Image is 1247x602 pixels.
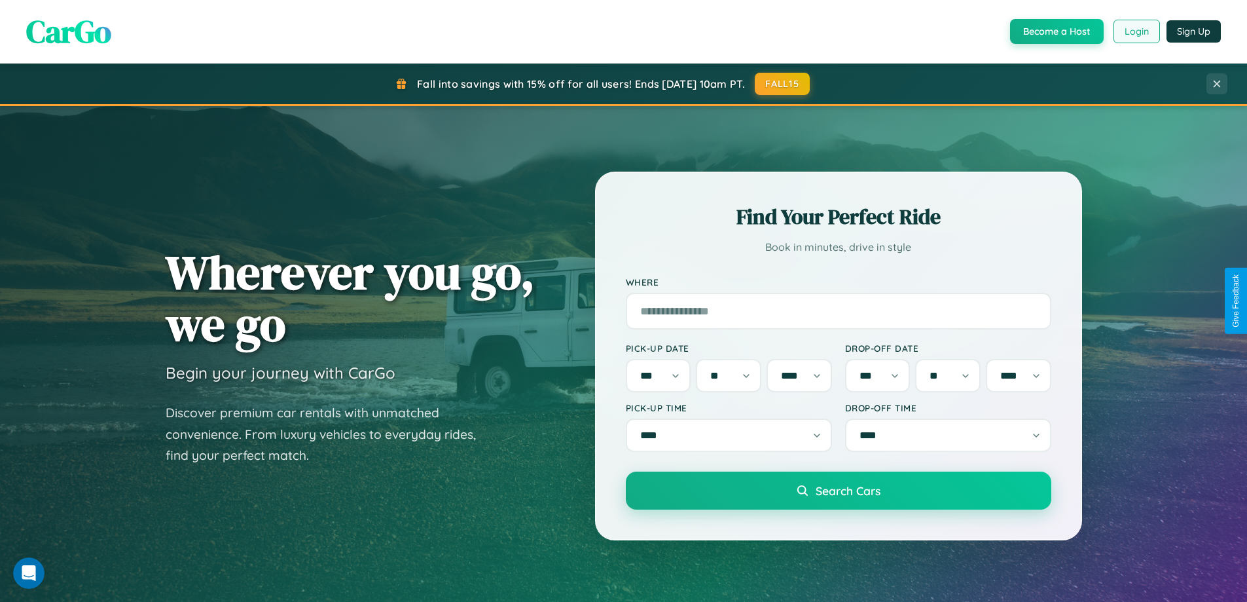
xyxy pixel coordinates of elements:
span: Fall into savings with 15% off for all users! Ends [DATE] 10am PT. [417,77,745,90]
span: CarGo [26,10,111,53]
h1: Wherever you go, we go [166,246,535,350]
label: Where [626,276,1051,288]
button: Sign Up [1166,20,1221,43]
label: Drop-off Time [845,402,1051,413]
button: FALL15 [755,73,810,95]
button: Become a Host [1010,19,1104,44]
label: Drop-off Date [845,343,1051,354]
iframe: Intercom live chat [13,557,45,589]
h2: Find Your Perfect Ride [626,202,1051,231]
h3: Begin your journey with CarGo [166,363,395,383]
button: Login [1113,20,1160,43]
p: Book in minutes, drive in style [626,238,1051,257]
button: Search Cars [626,472,1051,510]
p: Discover premium car rentals with unmatched convenience. From luxury vehicles to everyday rides, ... [166,402,493,466]
div: Give Feedback [1231,274,1240,328]
label: Pick-up Time [626,402,832,413]
label: Pick-up Date [626,343,832,354]
span: Search Cars [816,483,880,498]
